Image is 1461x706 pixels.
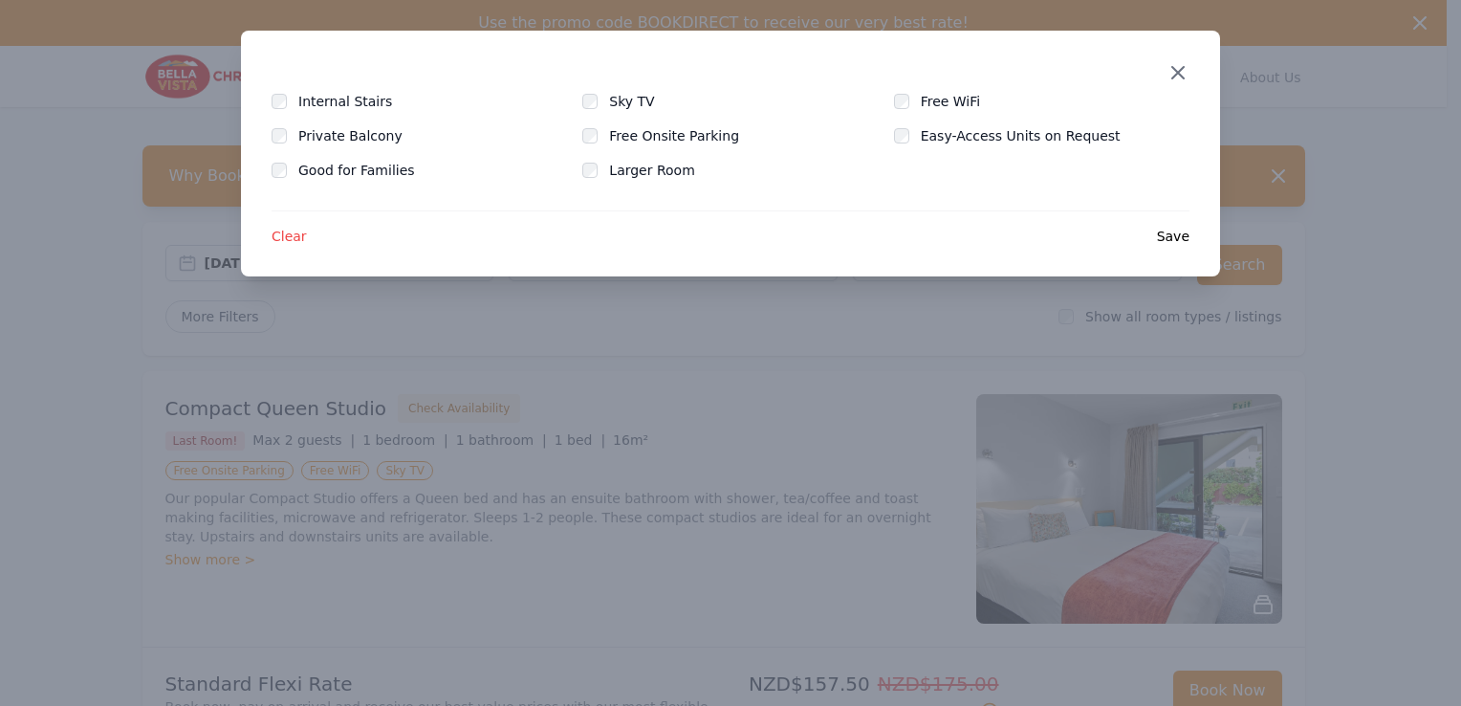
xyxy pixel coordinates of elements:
label: Private Balcony [298,126,425,145]
label: Larger Room [609,161,717,180]
span: Save [1157,227,1189,246]
span: Clear [272,227,307,246]
label: Free WiFi [921,92,1004,111]
label: Free Onsite Parking [609,126,762,145]
label: Easy-Access Units on Request [921,126,1144,145]
label: Sky TV [609,92,677,111]
label: Good for Families [298,161,438,180]
label: Internal Stairs [298,92,415,111]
